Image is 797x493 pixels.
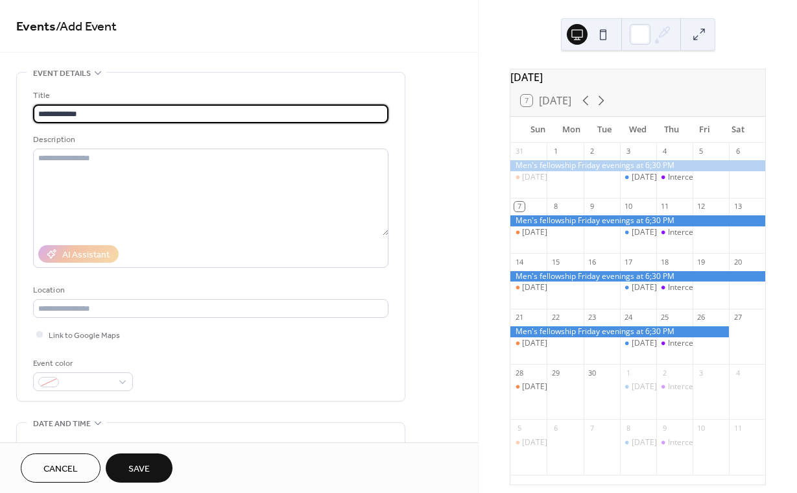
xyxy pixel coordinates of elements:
div: 8 [624,423,634,433]
div: 5 [696,147,706,156]
div: 10 [624,202,634,211]
div: 19 [696,257,706,267]
div: [DATE] evening service [632,227,715,238]
div: 1 [551,147,560,156]
div: 28 [514,368,524,378]
div: Mon [554,117,588,143]
div: 9 [588,202,597,211]
div: 23 [588,313,597,322]
span: Event details [33,67,91,80]
div: Men's fellowship Friday evenings at 6;30 PM [510,271,765,282]
div: 25 [660,313,670,322]
button: Cancel [21,453,101,483]
div: 6 [551,423,560,433]
div: 6 [733,147,743,156]
div: [DATE] evening service [632,437,715,448]
div: Tue [588,117,621,143]
div: 24 [624,313,634,322]
span: Save [128,463,150,476]
div: 14 [514,257,524,267]
div: Intercessory Prayer , Thursday 10:00/ 12:00 [656,437,693,448]
div: 3 [624,147,634,156]
div: Intercessory Prayer , Thursday 10:00/ 12:00 [656,227,693,238]
div: 7 [514,202,524,211]
div: 16 [588,257,597,267]
div: Men's fellowship Friday evenings at 6;30 PM [510,160,765,171]
div: 2 [588,147,597,156]
div: Intercessory Prayer , Thursday 10:00/ 12:00 [656,381,693,392]
div: Sunday morning service [510,381,547,392]
div: 31 [514,147,524,156]
div: Sunday morning service [510,282,547,293]
span: / Add Event [56,14,117,40]
div: [DATE] evening service [632,172,715,183]
div: Wednesday evening service [620,172,656,183]
div: [DATE] morning service [522,437,608,448]
div: 13 [733,202,743,211]
div: 30 [588,368,597,378]
div: Description [33,133,386,147]
div: Men's fellowship Friday evenings at 6;30 PM [510,326,728,337]
div: Intercessory Prayer , Thursday 10:00/ 12:00 [656,172,693,183]
div: End date [217,439,254,453]
button: Save [106,453,172,483]
div: 8 [551,202,560,211]
div: Sunday morning service [510,437,547,448]
div: 4 [660,147,670,156]
div: 11 [733,423,743,433]
div: 11 [660,202,670,211]
div: Title [33,89,386,102]
div: 4 [733,368,743,378]
div: Wednesday evening service [620,282,656,293]
div: Wed [621,117,655,143]
div: [DATE] evening service [632,282,715,293]
span: Link to Google Maps [49,329,120,343]
div: Sunday morning service [510,338,547,349]
div: Event color [33,357,130,370]
span: Cancel [43,463,78,476]
div: 18 [660,257,670,267]
div: Start date [33,439,73,453]
div: 5 [514,423,524,433]
div: Wednesday evening service [620,338,656,349]
div: 3 [696,368,706,378]
div: 17 [624,257,634,267]
span: Date and time [33,417,91,431]
div: 15 [551,257,560,267]
div: [DATE] [510,69,765,85]
div: 9 [660,423,670,433]
div: Thu [654,117,688,143]
div: [DATE] morning service [522,381,608,392]
div: Sunday morning service [510,172,547,183]
div: Sunday morning service [510,227,547,238]
div: [DATE] morning service [522,282,608,293]
div: 22 [551,313,560,322]
div: 29 [551,368,560,378]
div: [DATE] morning service [522,338,608,349]
div: Location [33,283,386,297]
div: [DATE] morning service [522,172,608,183]
div: [DATE] morning service [522,227,608,238]
div: 10 [696,423,706,433]
div: Fri [688,117,722,143]
div: 7 [588,423,597,433]
div: 1 [624,368,634,378]
div: 21 [514,313,524,322]
div: 20 [733,257,743,267]
div: [DATE] evening service [632,381,715,392]
div: Men's fellowship Friday evenings at 6;30 PM [510,215,765,226]
div: Intercessory Prayer , Thursday 10:00/ 12:00 [656,282,693,293]
div: Intercessory Prayer , Thursday 10:00/ 12:00 [656,338,693,349]
div: Sat [721,117,755,143]
div: 27 [733,313,743,322]
div: Wednesday evening service [620,227,656,238]
a: Events [16,14,56,40]
div: 26 [696,313,706,322]
div: 12 [696,202,706,211]
div: Wednesday evening service [620,437,656,448]
div: 2 [660,368,670,378]
div: Wednesday evening service [620,381,656,392]
div: [DATE] evening service [632,338,715,349]
div: Sun [521,117,554,143]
